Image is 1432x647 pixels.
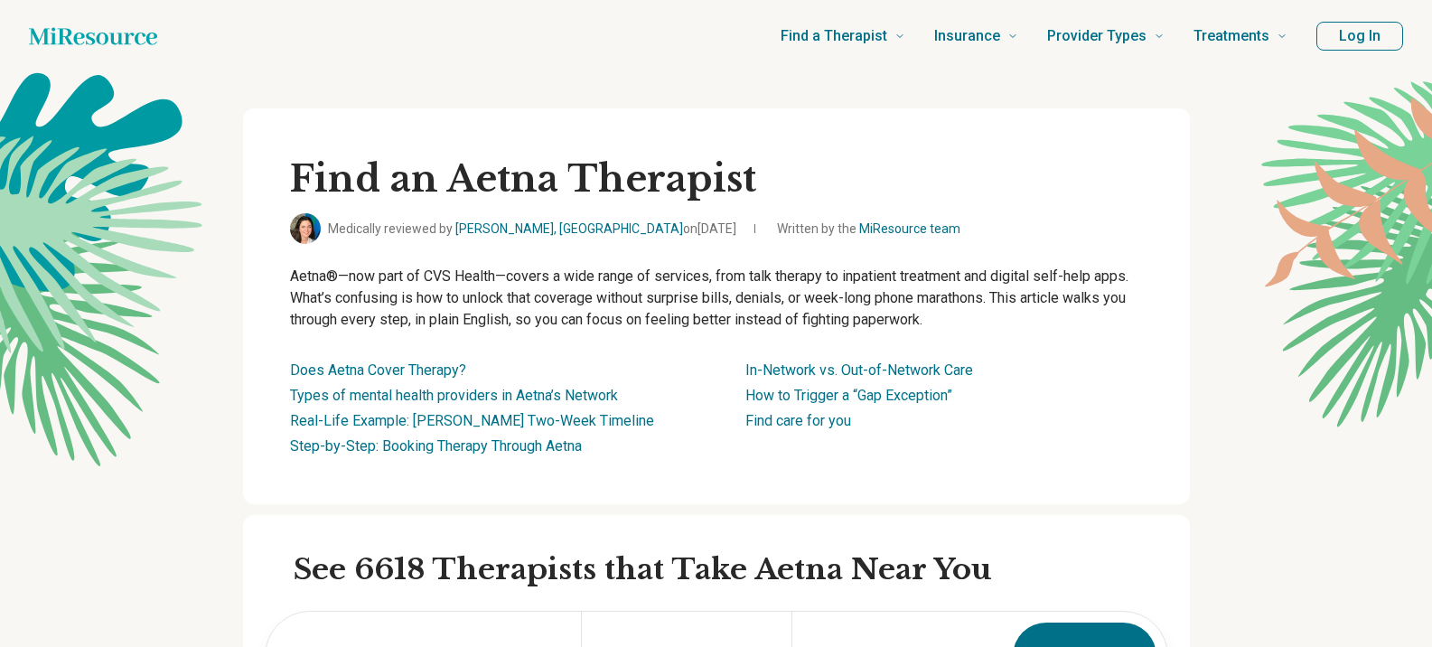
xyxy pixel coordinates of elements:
[777,220,960,239] span: Written by the
[290,155,1143,202] h1: Find an Aetna Therapist
[745,361,973,379] a: In-Network vs. Out-of-Network Care
[934,23,1000,49] span: Insurance
[745,412,851,429] a: Find care for you
[683,221,736,236] span: on [DATE]
[455,221,683,236] a: [PERSON_NAME], [GEOGRAPHIC_DATA]
[290,412,654,429] a: Real-Life Example: [PERSON_NAME] Two-Week Timeline
[859,221,960,236] a: MiResource team
[290,387,618,404] a: Types of mental health providers in Aetna’s Network
[745,387,952,404] a: How to Trigger a “Gap Exception”
[1316,22,1403,51] button: Log In
[294,551,1168,589] h2: See 6618 Therapists that Take Aetna Near You
[328,220,736,239] span: Medically reviewed by
[1047,23,1147,49] span: Provider Types
[290,266,1143,331] p: Aetna®—now part of CVS Health—covers a wide range of services, from talk therapy to inpatient tre...
[781,23,887,49] span: Find a Therapist
[290,361,466,379] a: Does Aetna Cover Therapy?
[29,18,157,54] a: Home page
[1193,23,1269,49] span: Treatments
[290,437,582,455] a: Step-by-Step: Booking Therapy Through Aetna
